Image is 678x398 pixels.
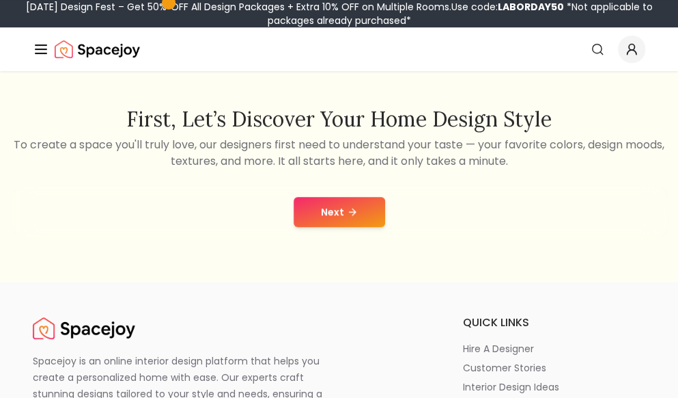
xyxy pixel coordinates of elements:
[294,197,385,227] button: Next
[463,380,645,394] a: interior design ideas
[463,380,559,394] p: interior design ideas
[463,342,645,356] a: hire a designer
[33,315,135,342] img: Spacejoy Logo
[11,137,667,170] p: To create a space you'll truly love, our designers first need to understand your taste — your fav...
[463,315,645,331] h6: quick links
[463,361,546,375] p: customer stories
[463,342,534,356] p: hire a designer
[33,27,645,71] nav: Global
[11,107,667,131] h2: First, let’s discover your home design style
[463,361,645,375] a: customer stories
[33,315,135,342] a: Spacejoy
[55,36,140,63] a: Spacejoy
[55,36,140,63] img: Spacejoy Logo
